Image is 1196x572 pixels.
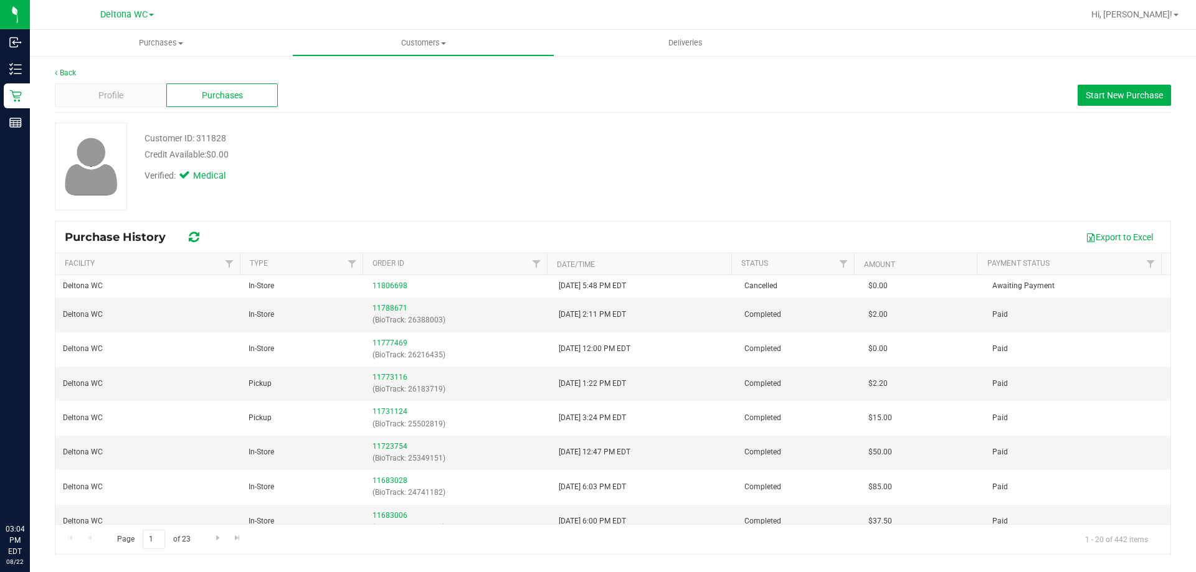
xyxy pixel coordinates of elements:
p: (BioTrack: 24741182) [373,487,543,499]
inline-svg: Inventory [9,63,22,75]
a: 11683006 [373,511,407,520]
span: [DATE] 2:11 PM EDT [559,309,626,321]
p: (BioTrack: 25502819) [373,418,543,430]
span: Deltona WC [63,412,103,424]
span: Purchases [202,89,243,102]
span: Hi, [PERSON_NAME]! [1091,9,1172,19]
span: Paid [992,309,1008,321]
inline-svg: Inbound [9,36,22,49]
span: Paid [992,412,1008,424]
span: $0.00 [206,149,229,159]
span: Page of 23 [107,530,201,549]
span: $50.00 [868,446,892,458]
span: Purchases [30,37,292,49]
a: Purchases [30,30,292,56]
inline-svg: Retail [9,90,22,102]
span: Completed [744,343,781,355]
iframe: Resource center unread badge [37,471,52,485]
a: Filter [342,253,363,274]
span: Customers [293,37,554,49]
p: (BioTrack: 26388003) [373,314,543,326]
span: $2.20 [868,378,888,390]
span: Completed [744,412,781,424]
span: Profile [98,89,123,102]
span: 1 - 20 of 442 items [1075,530,1158,548]
span: $0.00 [868,343,888,355]
span: [DATE] 12:47 PM EDT [559,446,630,458]
span: In-Store [249,309,274,321]
span: [DATE] 12:00 PM EDT [559,343,630,355]
a: Go to the next page [209,530,227,546]
iframe: Resource center [12,472,50,510]
a: 11773116 [373,373,407,382]
a: Go to the last page [229,530,247,546]
span: $37.50 [868,515,892,527]
a: Date/Time [557,260,595,269]
span: Deltona WC [63,378,103,390]
a: 11806698 [373,281,407,290]
span: Cancelled [744,280,777,292]
span: Awaiting Payment [992,280,1055,292]
a: 11683028 [373,476,407,485]
span: Medical [193,169,243,183]
span: [DATE] 1:22 PM EDT [559,378,626,390]
span: Deltona WC [63,515,103,527]
span: In-Store [249,515,274,527]
a: Order ID [373,259,404,268]
span: Deltona WC [100,9,148,20]
p: (BioTrack: 26183719) [373,383,543,395]
a: Filter [1141,253,1161,274]
div: Verified: [145,169,243,183]
div: Credit Available: [145,148,693,161]
span: Completed [744,378,781,390]
span: $15.00 [868,412,892,424]
a: Filter [219,253,240,274]
input: 1 [143,530,165,549]
p: 08/22 [6,557,24,566]
span: Deltona WC [63,481,103,493]
a: Filter [526,253,547,274]
a: Back [55,68,76,77]
span: In-Store [249,343,274,355]
p: 03:04 PM EDT [6,523,24,557]
img: user-icon.png [59,134,124,199]
span: $0.00 [868,280,888,292]
a: Type [250,259,268,268]
p: (BioTrack: 26216435) [373,349,543,361]
span: [DATE] 3:24 PM EDT [559,412,626,424]
a: Payment Status [987,259,1050,268]
span: Paid [992,446,1008,458]
a: Customers [292,30,554,56]
a: 11731124 [373,407,407,416]
span: Deltona WC [63,446,103,458]
span: Pickup [249,412,272,424]
span: Paid [992,343,1008,355]
a: Status [741,259,768,268]
span: Start New Purchase [1086,90,1163,100]
div: Customer ID: 311828 [145,132,226,145]
a: 11788671 [373,304,407,312]
span: Paid [992,481,1008,493]
span: Deltona WC [63,343,103,355]
span: $2.00 [868,309,888,321]
a: 11777469 [373,339,407,347]
span: Paid [992,515,1008,527]
span: $85.00 [868,481,892,493]
a: 11723754 [373,442,407,451]
p: (BioTrack: 25349151) [373,452,543,464]
span: Completed [744,446,781,458]
span: Deltona WC [63,309,103,321]
span: Completed [744,515,781,527]
span: [DATE] 5:48 PM EDT [559,280,626,292]
a: Filter [833,253,854,274]
span: [DATE] 6:03 PM EDT [559,481,626,493]
span: Completed [744,309,781,321]
button: Export to Excel [1078,227,1161,248]
span: Completed [744,481,781,493]
a: Facility [65,259,95,268]
p: (BioTrack: 24740574) [373,522,543,533]
span: Paid [992,378,1008,390]
span: [DATE] 6:00 PM EDT [559,515,626,527]
button: Start New Purchase [1078,85,1171,106]
span: Deltona WC [63,280,103,292]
